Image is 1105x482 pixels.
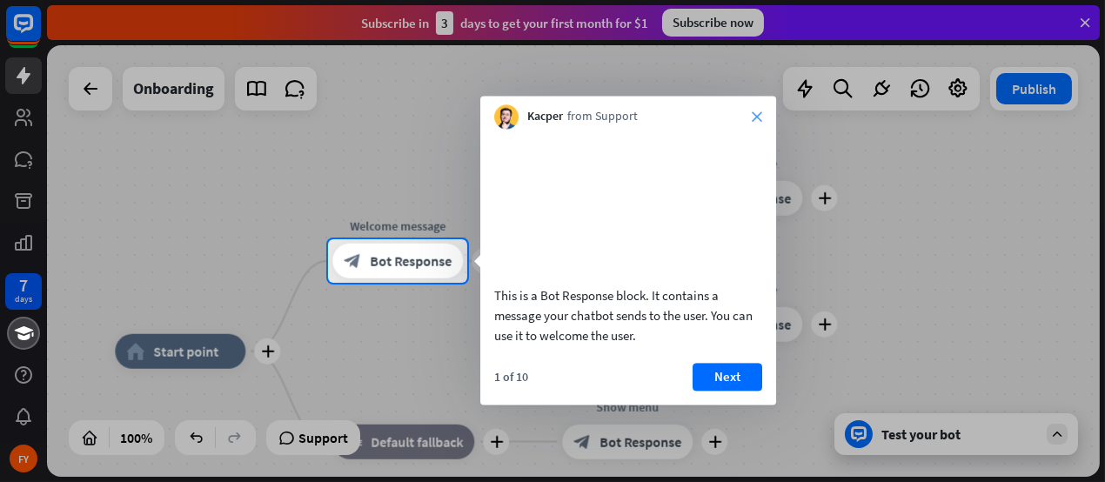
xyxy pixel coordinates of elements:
[527,109,563,126] span: Kacper
[494,285,762,345] div: This is a Bot Response block. It contains a message your chatbot sends to the user. You can use i...
[567,109,638,126] span: from Support
[14,7,66,59] button: Open LiveChat chat widget
[344,252,361,270] i: block_bot_response
[494,369,528,385] div: 1 of 10
[693,363,762,391] button: Next
[370,252,452,270] span: Bot Response
[752,111,762,122] i: close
